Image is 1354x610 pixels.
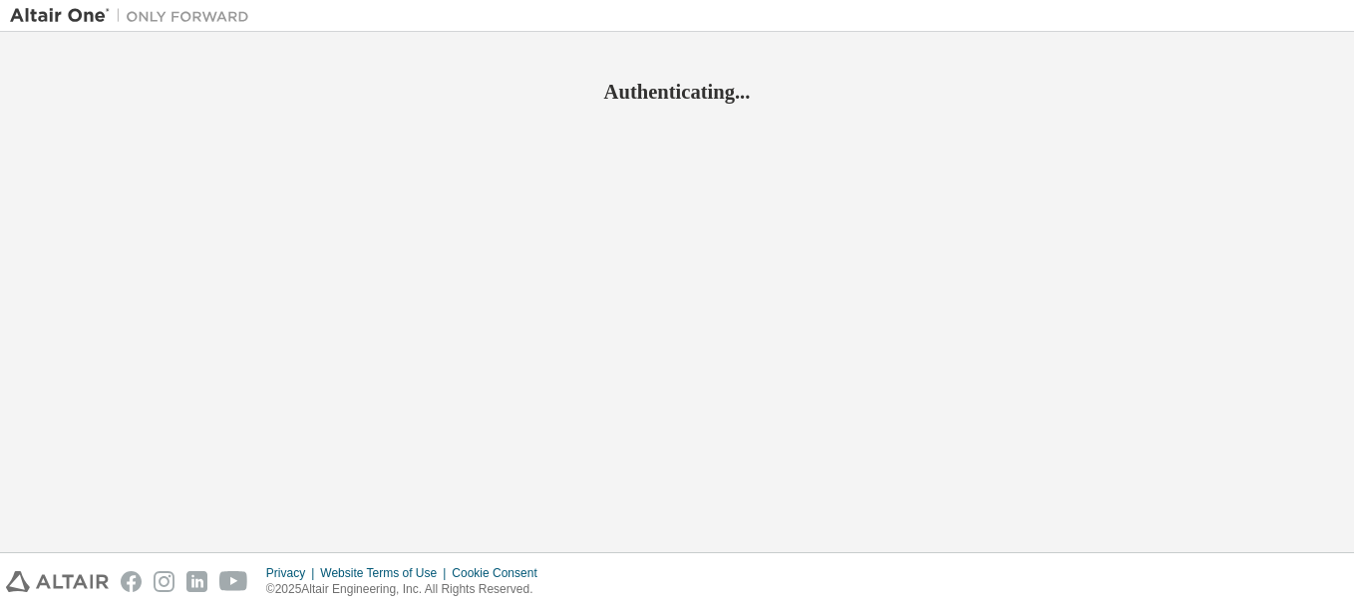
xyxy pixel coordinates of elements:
img: instagram.svg [154,571,174,592]
img: linkedin.svg [186,571,207,592]
img: Altair One [10,6,259,26]
img: altair_logo.svg [6,571,109,592]
p: © 2025 Altair Engineering, Inc. All Rights Reserved. [266,581,549,598]
div: Website Terms of Use [320,565,452,581]
h2: Authenticating... [10,79,1344,105]
div: Privacy [266,565,320,581]
div: Cookie Consent [452,565,548,581]
img: facebook.svg [121,571,142,592]
img: youtube.svg [219,571,248,592]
